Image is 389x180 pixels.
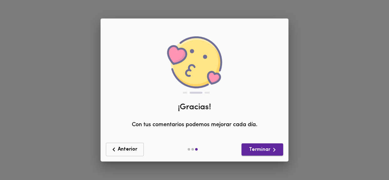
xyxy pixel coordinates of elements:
iframe: Messagebird Livechat Widget [353,144,383,174]
span: Terminar [246,146,278,154]
button: Terminar [241,143,283,156]
img: love.png [166,37,223,94]
div: Con tus comentarios podemos mejorar cada día. [106,20,283,129]
span: Anterior [110,146,140,153]
button: Anterior [106,143,144,156]
div: ¡Gracias! [106,102,283,113]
